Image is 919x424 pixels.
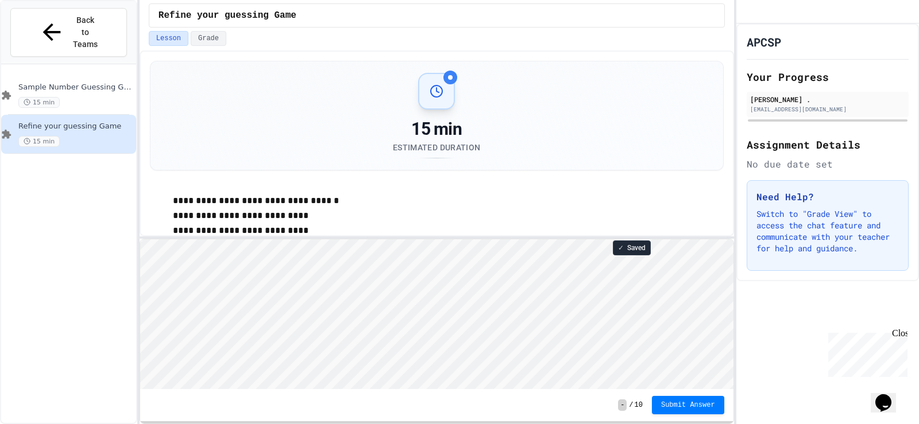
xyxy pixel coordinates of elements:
[747,69,909,85] h2: Your Progress
[747,34,781,50] h1: APCSP
[618,399,627,411] span: -
[750,105,905,114] div: [EMAIL_ADDRESS][DOMAIN_NAME]
[18,97,60,108] span: 15 min
[159,9,296,22] span: Refine your guessing Game
[393,119,480,139] div: 15 min
[627,243,646,252] span: Saved
[618,243,624,252] span: ✓
[191,31,226,46] button: Grade
[824,328,908,377] iframe: chat widget
[393,142,480,153] div: Estimated Duration
[756,190,899,204] h3: Need Help?
[18,83,134,92] span: Sample Number Guessing Game
[871,378,908,413] iframe: chat widget
[72,14,99,50] span: Back to Teams
[756,208,899,254] p: Switch to "Grade View" to access the chat feature and communicate with your teacher for help and ...
[140,239,733,389] iframe: Snap! Programming Environment
[750,94,905,104] div: [PERSON_NAME] .
[747,137,909,153] h2: Assignment Details
[747,157,909,171] div: No due date set
[18,136,60,147] span: 15 min
[652,396,724,414] button: Submit Answer
[149,31,188,46] button: Lesson
[18,122,134,131] span: Refine your guessing Game
[10,8,127,57] button: Back to Teams
[635,400,643,410] span: 10
[661,400,715,410] span: Submit Answer
[629,400,633,410] span: /
[5,5,79,73] div: Chat with us now!Close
